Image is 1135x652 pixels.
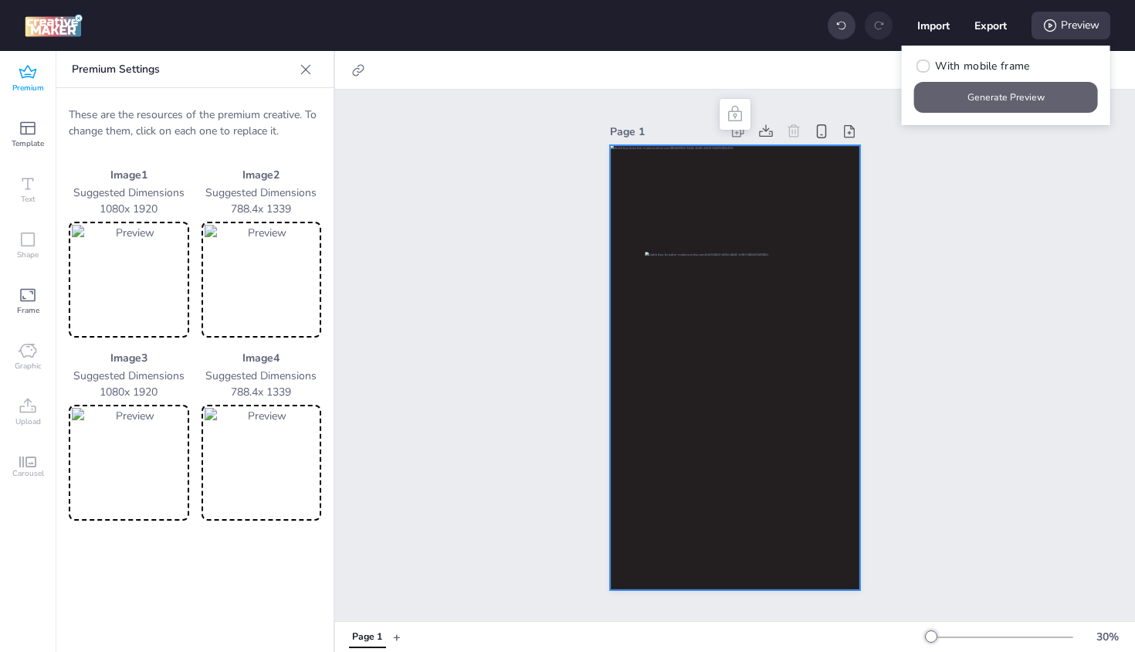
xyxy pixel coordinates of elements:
img: Preview [72,408,186,518]
span: Text [21,193,36,205]
p: Image 1 [69,167,189,183]
p: Premium Settings [72,51,293,88]
p: 788.4 x 1339 [202,384,322,400]
span: Premium [12,82,44,94]
p: Suggested Dimensions [69,368,189,384]
p: 1080 x 1920 [69,201,189,217]
button: Export [974,9,1007,42]
button: + [393,623,401,650]
p: Suggested Dimensions [69,185,189,201]
img: Preview [205,408,319,518]
p: Suggested Dimensions [202,185,322,201]
p: Suggested Dimensions [202,368,322,384]
span: Carousel [12,467,44,480]
img: Preview [72,225,186,334]
img: logo Creative Maker [25,14,83,37]
span: Graphic [15,360,42,372]
div: 30 % [1089,629,1126,645]
span: Frame [17,304,39,317]
p: 788.4 x 1339 [202,201,322,217]
p: 1080 x 1920 [69,384,189,400]
img: Preview [205,225,319,334]
div: Tabs [341,623,393,650]
p: Image 2 [202,167,322,183]
button: Import [917,9,950,42]
p: These are the resources of the premium creative. To change them, click on each one to replace it. [69,107,321,139]
div: Page 1 [610,124,721,140]
p: Image 4 [202,350,322,366]
div: Preview [1032,12,1110,39]
button: Generate Preview [914,82,1098,113]
span: Shape [17,249,39,261]
span: Upload [15,416,41,428]
p: Image 3 [69,350,189,366]
span: Template [12,138,44,150]
div: Page 1 [352,630,382,644]
span: With mobile frame [935,58,1029,74]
